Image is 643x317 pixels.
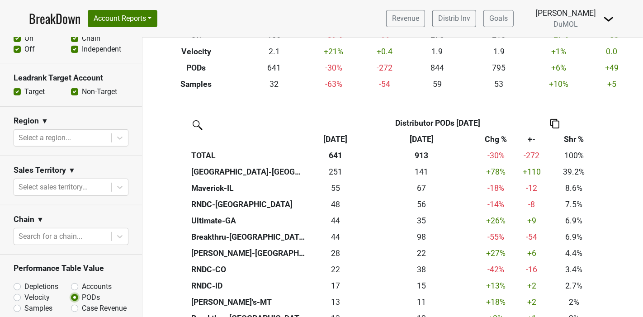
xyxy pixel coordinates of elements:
td: 53 [468,76,530,92]
td: 641 [243,60,305,76]
td: 7.5% [551,196,597,213]
div: 13 [309,296,361,308]
div: 56 [366,199,478,210]
th: 56 [364,196,479,213]
td: -14 % [480,196,512,213]
td: -18 % [480,180,512,196]
td: 17 [307,278,364,294]
td: +27 % [480,245,512,261]
label: Chain [82,33,100,44]
th: RNDC-[GEOGRAPHIC_DATA] [189,196,307,213]
div: 55 [309,182,361,194]
th: 98 [364,229,479,245]
th: Velocity [149,43,243,60]
th: RNDC-ID [189,278,307,294]
td: +13 % [480,278,512,294]
label: Samples [24,303,52,314]
div: 28 [309,247,361,259]
td: 1.9 [407,43,468,60]
img: filter [189,117,204,132]
a: Distrib Inv [432,10,476,27]
th: Aug '24: activate to sort column ascending [364,131,479,147]
th: Aug '25: activate to sort column ascending [307,131,364,147]
td: +78 % [480,164,512,180]
td: +49 [587,60,636,76]
td: +5 [587,76,636,92]
td: 0.0 [587,43,636,60]
td: 44 [307,213,364,229]
td: 48 [307,196,364,213]
th: Ultimate-GA [189,213,307,229]
div: 67 [366,182,478,194]
label: On [24,33,33,44]
label: Case Revenue [82,303,127,314]
label: Non-Target [82,86,117,97]
td: +18 % [480,294,512,310]
h3: Leadrank Target Account [14,73,128,83]
th: 141 [364,164,479,180]
th: TOTAL [189,147,307,164]
th: 11 [364,294,479,310]
img: Copy to clipboard [550,119,559,128]
div: 98 [366,231,478,243]
td: +26 % [480,213,512,229]
th: PODs [149,60,243,76]
td: 8.6% [551,180,597,196]
div: +9 [515,215,549,227]
div: -54 [515,231,549,243]
td: -272 [363,60,407,76]
td: +10 % [530,76,587,92]
th: [PERSON_NAME]-[GEOGRAPHIC_DATA] [189,245,307,261]
th: Distributor PODs [DATE] [364,115,512,131]
td: 28 [307,245,364,261]
td: -54 [363,76,407,92]
h3: Region [14,116,39,126]
td: 13 [307,294,364,310]
div: +2 [515,296,549,308]
td: +6 % [530,60,587,76]
div: -12 [515,182,549,194]
td: -63 % [305,76,363,92]
td: -55 % [480,229,512,245]
th: Maverick-IL [189,180,307,196]
span: DuMOL [553,20,578,28]
span: ▼ [41,116,48,127]
a: Revenue [386,10,425,27]
td: 2% [551,294,597,310]
span: ▼ [68,165,76,176]
label: Accounts [82,281,112,292]
div: 22 [309,264,361,275]
a: Goals [483,10,514,27]
th: Samples [149,76,243,92]
label: PODs [82,292,100,303]
td: 100% [551,147,597,164]
label: Off [24,44,35,55]
div: +6 [515,247,549,259]
div: [PERSON_NAME] [535,7,596,19]
th: RNDC-CO [189,261,307,278]
td: 6.9% [551,229,597,245]
div: 11 [366,296,478,308]
td: 32 [243,76,305,92]
div: 251 [309,166,361,178]
div: 141 [366,166,478,178]
th: 22 [364,245,479,261]
div: 44 [309,231,361,243]
th: &nbsp;: activate to sort column ascending [189,131,307,147]
td: 22 [307,261,364,278]
div: 22 [366,247,478,259]
td: 251 [307,164,364,180]
td: +21 % [305,43,363,60]
label: Depletions [24,281,58,292]
th: 641 [307,147,364,164]
td: 2.1 [243,43,305,60]
td: 44 [307,229,364,245]
img: Dropdown Menu [603,14,614,24]
div: 17 [309,280,361,292]
td: 844 [407,60,468,76]
th: Breakthru-[GEOGRAPHIC_DATA] [189,229,307,245]
td: 39.2% [551,164,597,180]
th: Shr %: activate to sort column ascending [551,131,597,147]
label: Target [24,86,45,97]
div: -8 [515,199,549,210]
